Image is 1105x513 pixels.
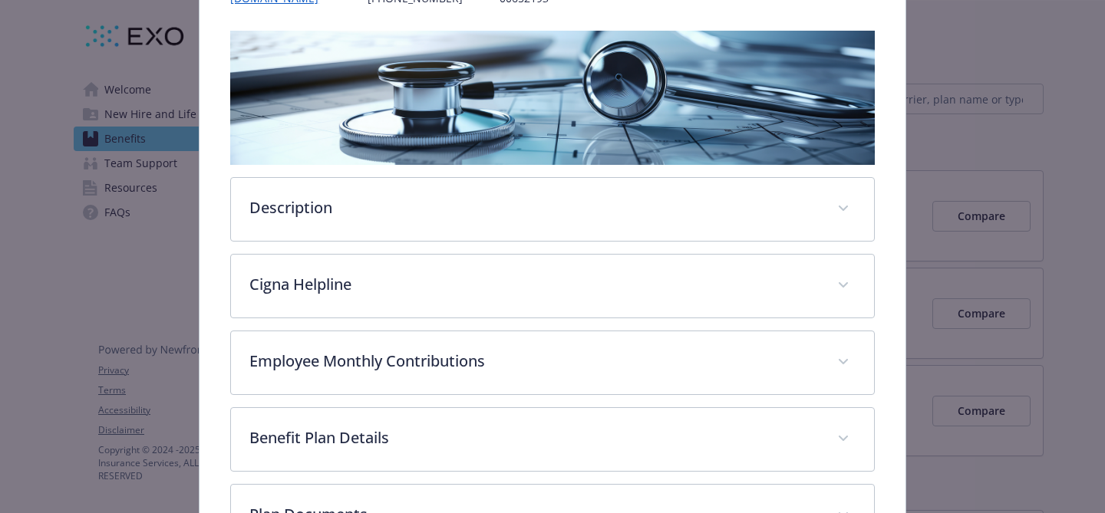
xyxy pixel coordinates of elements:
p: Description [249,196,819,219]
p: Benefit Plan Details [249,426,819,449]
p: Employee Monthly Contributions [249,350,819,373]
div: Benefit Plan Details [231,408,874,471]
img: banner [230,31,875,165]
div: Description [231,178,874,241]
div: Employee Monthly Contributions [231,331,874,394]
div: Cigna Helpline [231,255,874,317]
p: Cigna Helpline [249,273,819,296]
